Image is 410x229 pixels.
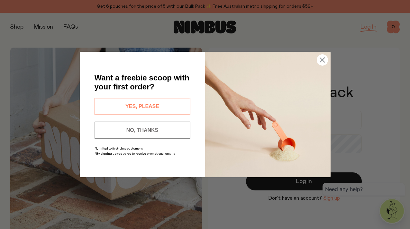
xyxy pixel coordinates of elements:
span: Want a freebie scoop with your first order? [95,73,189,91]
img: c0d45117-8e62-4a02-9742-374a5db49d45.jpeg [205,52,331,177]
span: *By signing up you agree to receive promotional emails [95,152,175,155]
button: YES, PLEASE [95,98,190,115]
button: NO, THANKS [95,122,190,139]
button: Close dialog [317,54,328,66]
span: *Limited to first-time customers [95,147,143,150]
